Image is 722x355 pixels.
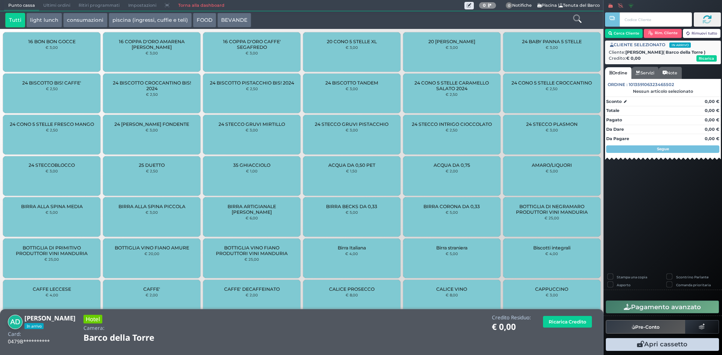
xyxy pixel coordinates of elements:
[10,121,94,127] span: 24 CONO 5 STELLE FRESCO MANGO
[543,316,592,328] button: Ricarica Credito
[118,204,185,209] span: BIRRA ALLA SPINA PICCOLA
[146,169,158,173] small: € 2,50
[146,128,158,132] small: € 3,00
[658,67,681,79] a: Note
[346,210,358,215] small: € 5,00
[224,286,280,292] span: CAFFE' DECAFFEINATO
[346,169,357,173] small: € 1,50
[705,117,719,122] strong: 0,00 €
[546,45,558,50] small: € 3,00
[327,39,377,44] span: 20 CONO 5 STELLE XL
[446,210,458,215] small: € 5,00
[146,293,158,297] small: € 2,00
[610,42,691,48] span: CLIENTE SELEZIONATO
[609,55,717,62] div: Credito:
[24,314,76,322] b: [PERSON_NAME]
[683,29,721,38] button: Rimuovi tutto
[436,286,467,292] span: CALICE VINO
[246,169,258,173] small: € 1,00
[244,257,259,261] small: € 25,00
[217,13,251,28] button: BEVANDE
[29,162,75,168] span: 24 STECCOBLOCCO
[83,333,175,343] h1: Barco della Torre
[345,251,358,256] small: € 4,00
[446,251,458,256] small: € 5,00
[522,39,582,44] span: 24 BABY PANNA 5 STELLE
[545,216,559,220] small: € 25,00
[346,45,358,50] small: € 3,00
[483,3,486,8] b: 0
[22,80,81,86] span: 24 BISCOTTO BIS! CAFFE'
[146,210,158,215] small: € 3,00
[246,86,258,91] small: € 2,50
[412,121,492,127] span: 24 STECCO INTRIGO CIOCCOLATO
[146,51,158,55] small: € 3,00
[193,13,216,28] button: FOOD
[346,86,358,91] small: € 3,00
[609,49,717,56] div: Cliente:
[605,29,643,38] button: Cerca Cliente
[218,121,285,127] span: 24 STECCO GRUVI MIRTILLO
[644,29,682,38] button: Rim. Cliente
[326,204,377,209] span: BIRRA BECKS DA 0,33
[8,331,21,337] h4: Card:
[509,204,594,215] span: BOTTIGLIA DI NEGRAMARO PRODUTTORI VINI MANDURIA
[423,204,480,209] span: BIRRA CORONA DA 0,33
[446,128,458,132] small: € 2,50
[626,56,641,61] strong: € 0,00
[338,245,366,251] span: Birra Italiana
[676,282,711,287] label: Comanda prioritaria
[606,127,624,132] strong: Da Dare
[608,82,628,88] span: Ordine :
[209,39,294,50] span: 16 COPPA D'ORO CAFFE' SEGAFREDO
[606,338,719,351] button: Apri cassetto
[146,92,158,97] small: € 2,50
[669,42,691,48] span: In arrivo
[546,128,558,132] small: € 3,00
[209,245,294,256] span: BOTTIGLIA VINO FIANO PRODUTTORI VINI MANDURIA
[246,216,258,220] small: € 6,00
[617,282,631,287] label: Asporto
[446,169,458,173] small: € 2,00
[144,251,159,256] small: € 20,00
[663,49,705,56] span: ( Barco della Torre )
[629,82,674,88] span: 101359106323465502
[511,80,592,86] span: 24 CONO 5 STELLE CROCCANTINO
[705,108,719,113] strong: 0,00 €
[546,169,558,173] small: € 5,00
[210,80,294,86] span: 24 BISCOTTO PISTACCHIO BIS! 2024
[546,86,558,91] small: € 2,50
[492,315,531,320] h4: Credito Residuo:
[696,55,717,62] button: Ricarica
[436,245,467,251] span: Birra straniera
[705,99,719,104] strong: 0,00 €
[446,92,458,97] small: € 2,50
[46,169,58,173] small: € 3,00
[143,286,160,292] span: CAFFE'
[24,323,44,329] span: In arrivo
[410,80,494,91] span: 24 CONO 5 STELLE CARAMELLO SALATO 2024
[506,2,513,9] span: 0
[4,0,39,11] span: Punto cassa
[325,80,378,86] span: 24 BISCOTTO TANDEM
[605,67,631,79] a: Ordine
[139,162,165,168] span: 25 DUETTO
[620,12,692,27] input: Codice Cliente
[63,13,107,28] button: consumazioni
[657,147,669,151] strong: Segue
[246,128,258,132] small: € 3,00
[109,13,192,28] button: piscina (ingressi, cuffie e teli)
[535,286,568,292] span: CAPPUCCINO
[114,121,189,127] span: 24 [PERSON_NAME] FONDENTE
[446,45,458,50] small: € 3,00
[21,204,83,209] span: BIRRA ALLA SPINA MEDIA
[5,13,25,28] button: Tutti
[46,45,58,50] small: € 3,00
[26,13,62,28] button: light lunch
[676,275,708,279] label: Scontrino Parlante
[83,325,105,331] h4: Camera:
[46,293,58,297] small: € 4,00
[434,162,470,168] span: ACQUA DA 0,75
[46,86,58,91] small: € 2,50
[446,293,458,297] small: € 8,00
